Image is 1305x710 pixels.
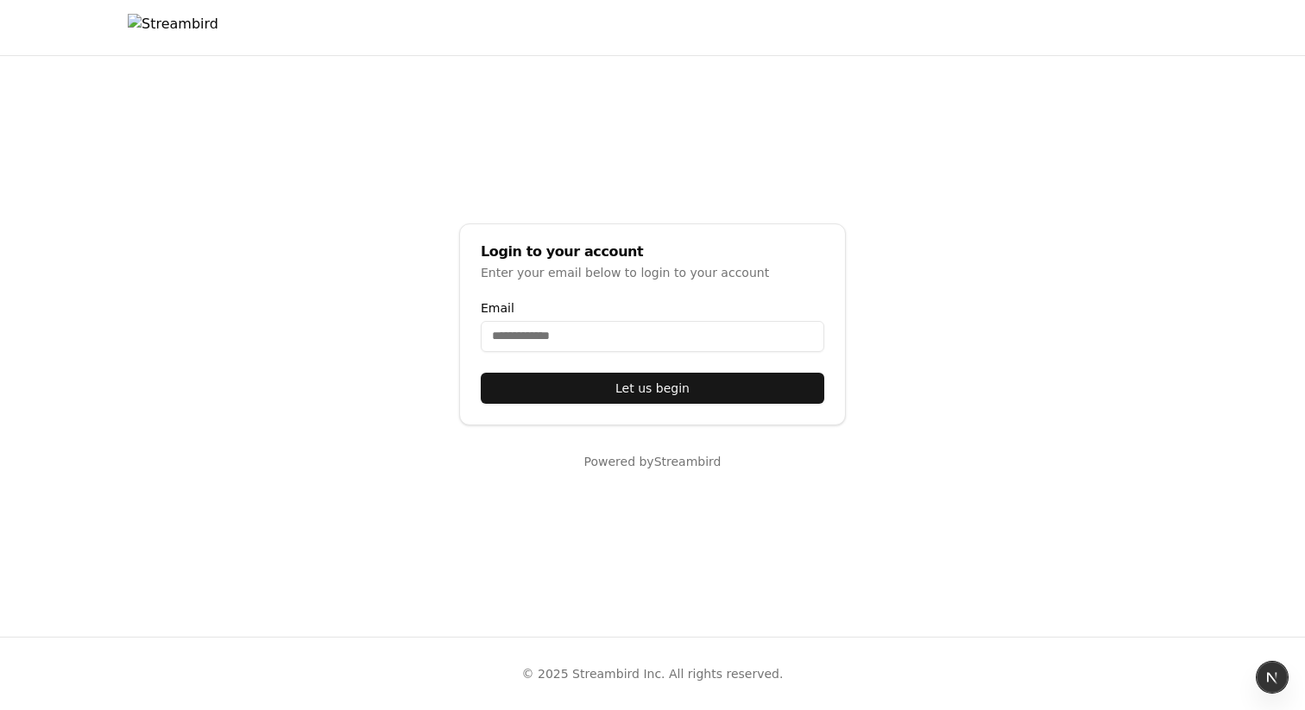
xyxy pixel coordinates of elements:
div: Login to your account [481,245,824,259]
div: Enter your email below to login to your account [481,264,824,281]
label: Email [481,302,824,314]
span: Streambird [654,455,722,468]
span: © 2025 Streambird Inc. [522,667,665,681]
img: Streambird [128,14,218,41]
button: Let us begin [481,373,824,404]
span: All rights reserved. [669,667,783,681]
span: Powered by [584,455,654,468]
